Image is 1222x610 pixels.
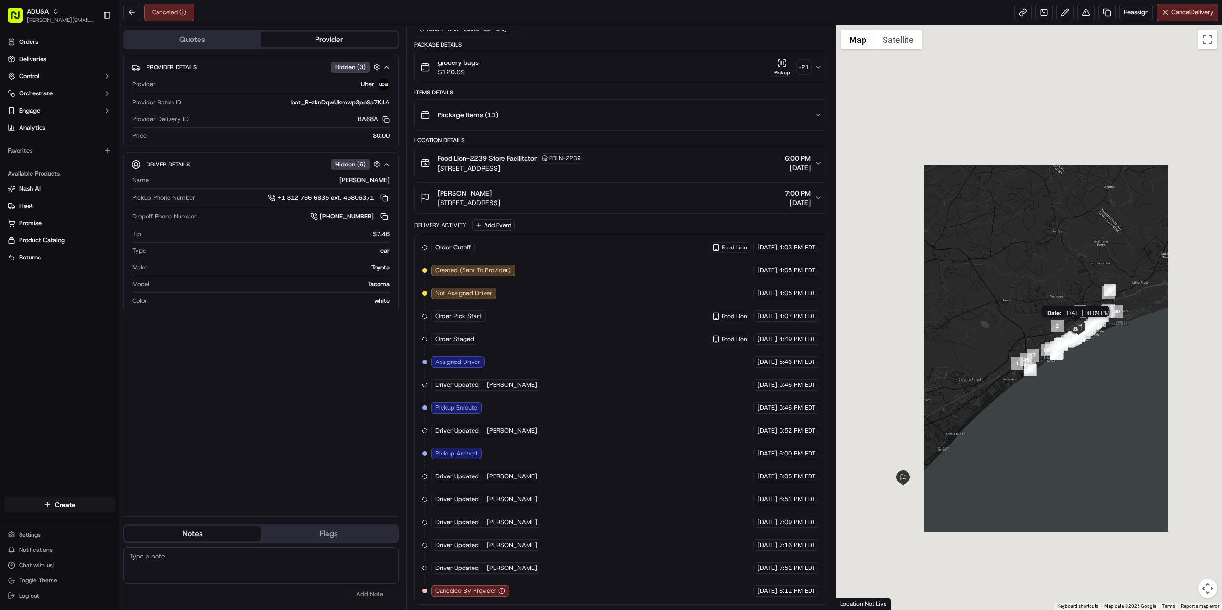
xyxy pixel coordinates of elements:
button: Engage [4,103,115,118]
a: [PHONE_NUMBER] [310,211,390,222]
span: Provider Batch ID [132,98,181,107]
span: Returns [19,253,41,262]
span: Order Staged [435,335,474,343]
span: Pickup Arrived [435,449,477,458]
div: 22 [1068,332,1080,344]
a: Orders [4,34,115,50]
div: 36 [1078,327,1090,339]
div: 12 [1102,304,1115,317]
div: 69 [1069,331,1082,344]
div: 3 [1074,305,1086,318]
span: [DATE] [758,472,777,481]
input: Got a question? Start typing here... [25,62,172,72]
button: Notes [124,526,261,541]
div: 54 [1070,331,1082,343]
div: Items Details [414,89,828,96]
span: [DATE] [758,541,777,549]
span: [DATE] [758,243,777,252]
button: [PERSON_NAME][EMAIL_ADDRESS][PERSON_NAME][DOMAIN_NAME] [27,16,95,24]
div: Location Details [414,136,828,144]
span: [STREET_ADDRESS] [438,164,584,173]
span: FDLN-2239 [549,155,581,162]
div: 51 [1074,329,1086,341]
div: Delivery Activity [414,221,466,229]
span: [DATE] [758,403,777,412]
button: Promise [4,216,115,231]
button: Add Event [472,219,515,231]
span: Price [132,132,147,140]
span: Order Cutoff [435,243,471,252]
span: [PHONE_NUMBER] [320,212,374,221]
div: 27 [1096,310,1108,322]
span: Orders [19,38,38,46]
div: 58 [1050,341,1062,353]
button: Chat with us! [4,558,115,572]
span: [DATE] [758,518,777,527]
div: 30 [1111,305,1123,318]
a: Analytics [4,120,115,135]
div: 45 [1024,362,1036,374]
span: grocery bags [438,58,479,67]
span: 4:05 PM EDT [779,289,816,298]
p: Welcome 👋 [10,38,174,53]
div: 47 [1027,349,1039,362]
span: Product Catalog [19,236,65,245]
span: Date : [1047,310,1061,317]
span: Driver Updated [435,541,479,549]
button: ADUSA [27,7,49,16]
div: white [151,297,390,305]
button: Fleet [4,198,115,214]
div: 11 [1102,286,1115,299]
button: grocery bags$120.69Pickup+21 [415,52,828,83]
div: Package Details [414,41,828,49]
span: Promise [19,219,42,227]
button: Orchestrate [4,86,115,101]
button: Log out [4,589,115,602]
button: +1 312 766 6835 ext. 45806371 [268,193,390,203]
span: 5:52 PM EDT [779,426,816,435]
div: 2 [1051,320,1064,332]
a: Deliveries [4,52,115,67]
div: Start new chat [32,91,157,101]
span: 7:51 PM EDT [779,564,816,572]
button: Pickup [771,58,793,77]
span: [DATE] [758,358,777,366]
div: 40 [1086,319,1099,331]
span: Driver Details [147,161,190,168]
span: 4:07 PM EDT [779,312,816,321]
span: 4:05 PM EDT [779,266,816,275]
button: Hidden (3) [331,61,383,73]
span: Log out [19,592,39,600]
span: API Documentation [90,138,153,148]
div: We're available if you need us! [32,101,121,108]
div: 31 [1083,322,1095,335]
div: Canceled [144,4,194,21]
span: Created (Sent To Provider) [435,266,511,275]
button: Reassign [1119,4,1153,21]
button: Hidden (6) [331,158,383,170]
span: [DATE] [785,198,811,207]
button: Keyboard shortcuts [1057,603,1098,610]
span: Hidden ( 6 ) [335,160,366,169]
button: [PERSON_NAME][STREET_ADDRESS]7:00 PM[DATE] [415,183,828,213]
a: Report a map error [1181,603,1219,609]
div: 17 [1056,338,1068,351]
div: 23 [1084,321,1096,334]
div: $7.46 [145,230,390,238]
span: Food Lion-2239 Store Facilitator [438,154,537,163]
span: 8:11 PM EDT [779,587,816,595]
img: Google [839,597,870,610]
button: Map camera controls [1198,579,1217,598]
span: Pylon [95,162,116,169]
button: CancelDelivery [1157,4,1218,21]
span: [DATE] [758,587,777,595]
div: 24 [1088,317,1100,330]
span: 6:00 PM EDT [779,449,816,458]
span: 5:46 PM EDT [779,381,816,389]
div: 43 [1024,364,1037,376]
div: Favorites [4,143,115,158]
button: Notifications [4,543,115,557]
span: Food Lion [722,312,747,320]
span: Driver Updated [435,564,479,572]
span: [DATE] [758,564,777,572]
